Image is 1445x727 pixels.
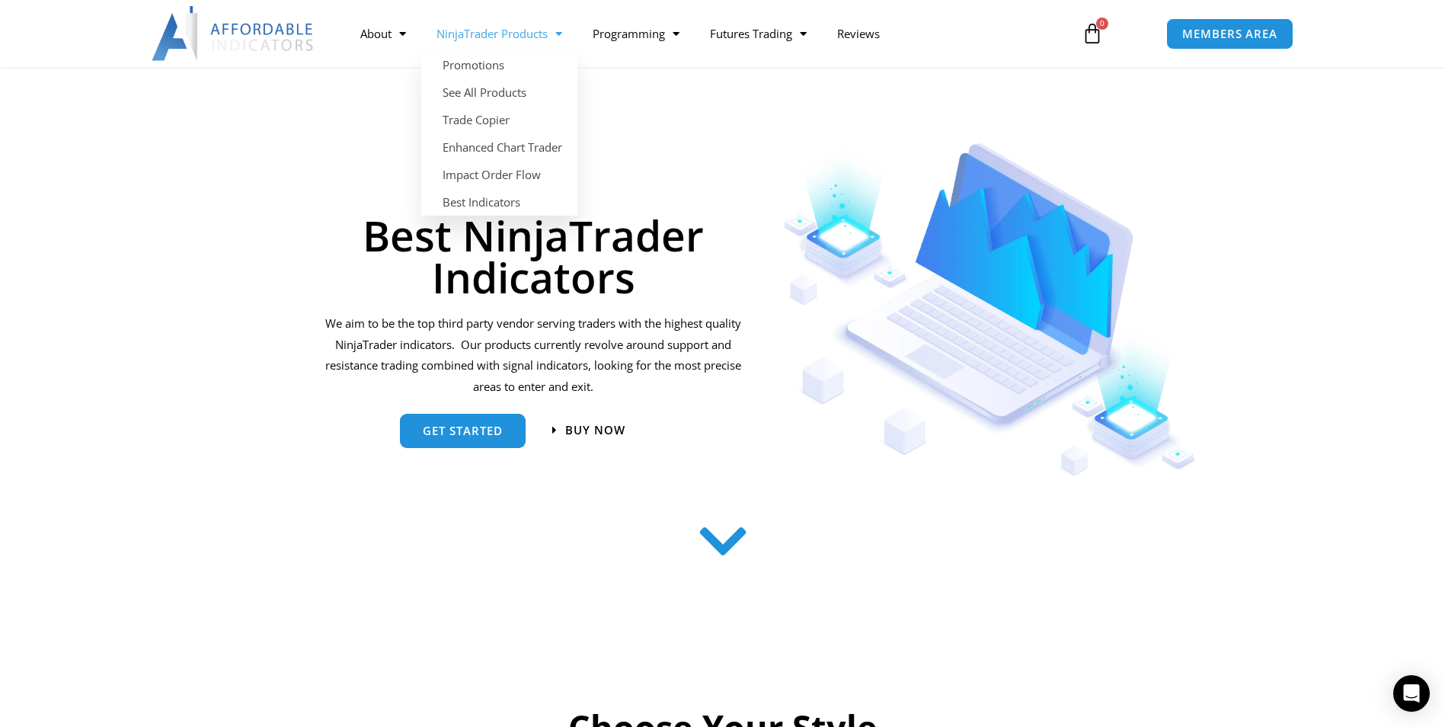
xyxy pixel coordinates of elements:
a: Programming [577,16,695,51]
a: Promotions [421,51,577,78]
a: Reviews [822,16,895,51]
h1: Best NinjaTrader Indicators [323,214,744,298]
a: get started [400,414,526,448]
a: See All Products [421,78,577,106]
p: We aim to be the top third party vendor serving traders with the highest quality NinjaTrader indi... [323,313,744,398]
img: Indicators 1 | Affordable Indicators – NinjaTrader [783,143,1197,476]
a: 0 [1059,11,1126,56]
a: Buy now [552,424,625,436]
a: Futures Trading [695,16,822,51]
a: Trade Copier [421,106,577,133]
div: Open Intercom Messenger [1393,675,1430,712]
span: Buy now [565,424,625,436]
img: LogoAI | Affordable Indicators – NinjaTrader [152,6,315,61]
a: MEMBERS AREA [1166,18,1293,50]
a: NinjaTrader Products [421,16,577,51]
a: About [345,16,421,51]
ul: NinjaTrader Products [421,51,577,216]
span: MEMBERS AREA [1182,28,1277,40]
nav: Menu [345,16,1064,51]
span: get started [423,425,503,437]
a: Enhanced Chart Trader [421,133,577,161]
a: Impact Order Flow [421,161,577,188]
a: Best Indicators [421,188,577,216]
span: 0 [1096,18,1108,30]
